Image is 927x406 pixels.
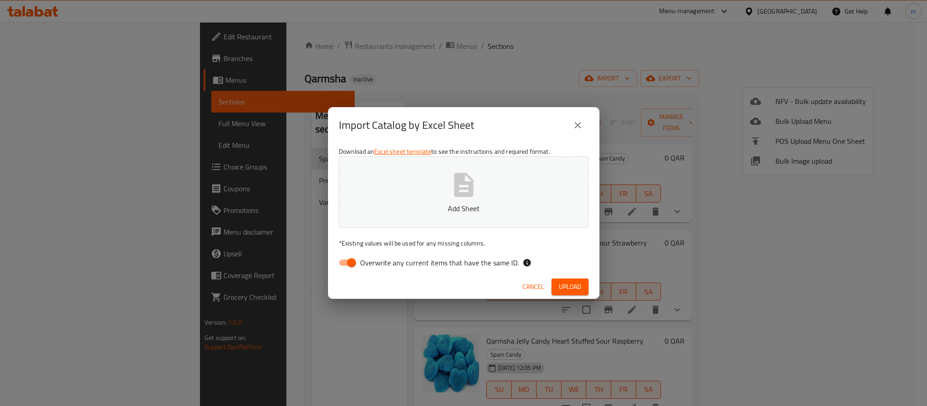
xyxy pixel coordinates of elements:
[328,143,599,274] div: Download an to see the instructions and required format.
[523,281,544,293] span: Cancel
[339,118,474,132] h2: Import Catalog by Excel Sheet
[360,257,519,268] span: Overwrite any current items that have the same ID.
[374,146,431,157] a: Excel sheet template
[559,281,581,293] span: Upload
[551,279,589,295] button: Upload
[519,279,548,295] button: Cancel
[353,203,575,214] p: Add Sheet
[339,156,589,228] button: Add Sheet
[339,239,589,248] p: Existing values will be used for any missing columns.
[523,258,532,267] svg: If the overwrite option isn't selected, then the items that match an existing ID will be ignored ...
[567,114,589,136] button: close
